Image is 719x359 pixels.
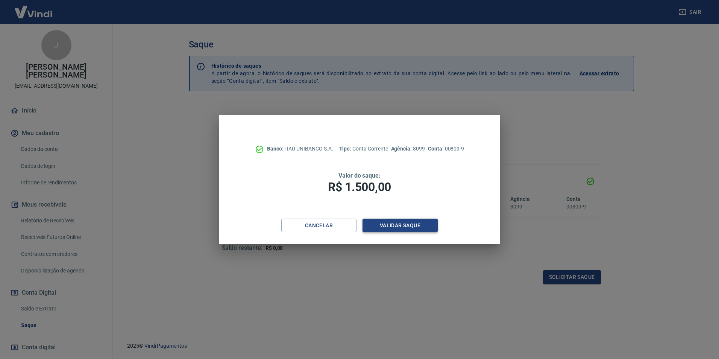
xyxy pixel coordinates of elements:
[391,145,425,153] p: 8099
[339,146,353,152] span: Tipo:
[281,219,356,233] button: Cancelar
[391,146,413,152] span: Agência:
[328,180,391,194] span: R$ 1.500,00
[428,146,445,152] span: Conta:
[267,146,285,152] span: Banco:
[338,172,381,179] span: Valor do saque:
[267,145,333,153] p: ITAÚ UNIBANCO S.A.
[363,219,438,233] button: Validar saque
[339,145,388,153] p: Conta Corrente
[428,145,464,153] p: 00809-9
